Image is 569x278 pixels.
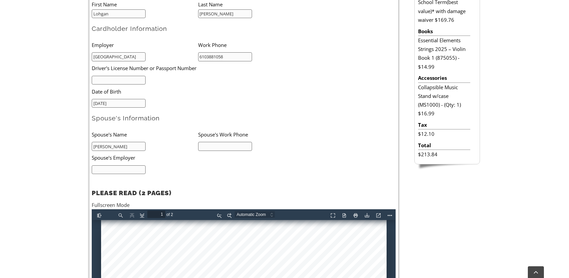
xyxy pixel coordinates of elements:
[92,85,283,98] li: Date of Birth
[92,189,171,197] strong: PLEASE READ (2 PAGES)
[92,61,283,75] li: Driver's License Number or Passport Number
[418,129,470,138] li: $12.10
[92,24,396,33] h2: Cardholder Information
[92,127,198,141] li: Spouse's Name
[418,83,470,118] li: Collapsible Music Stand w/case (MS1000) - (Qty: 1) $16.99
[418,73,470,82] li: Accessories
[56,1,74,9] input: Page
[74,2,84,9] span: of 2
[92,114,396,122] h2: Spouse's Information
[418,36,470,71] li: Essential Elements Strings 2025 – Violin Book 1 (875055) - $14.99
[414,164,480,170] img: sidebar-footer.png
[418,120,470,129] li: Tax
[198,127,305,141] li: Spouse's Work Phone
[92,151,283,165] li: Spouse's Employer
[143,2,190,9] select: Zoom
[418,27,470,36] li: Books
[92,38,198,52] li: Employer
[418,141,470,150] li: Total
[198,38,305,52] li: Work Phone
[92,202,130,208] a: Fullscreen Mode
[418,150,470,159] li: $213.84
